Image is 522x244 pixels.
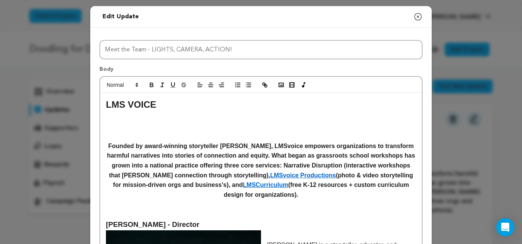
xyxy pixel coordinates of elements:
h3: [PERSON_NAME] - Director [106,219,416,230]
a: LMSvoice Productions [270,172,336,179]
h4: Founded by award-winning storyteller [PERSON_NAME], LMSvoice empowers organizations to transform ... [106,141,416,200]
div: Open Intercom Messenger [496,218,514,236]
p: Body [99,65,423,76]
input: Title [99,40,423,59]
a: LMSCurriculum [243,182,288,188]
h2: LMS VOICE [106,97,416,112]
span: Edit update [102,14,139,20]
